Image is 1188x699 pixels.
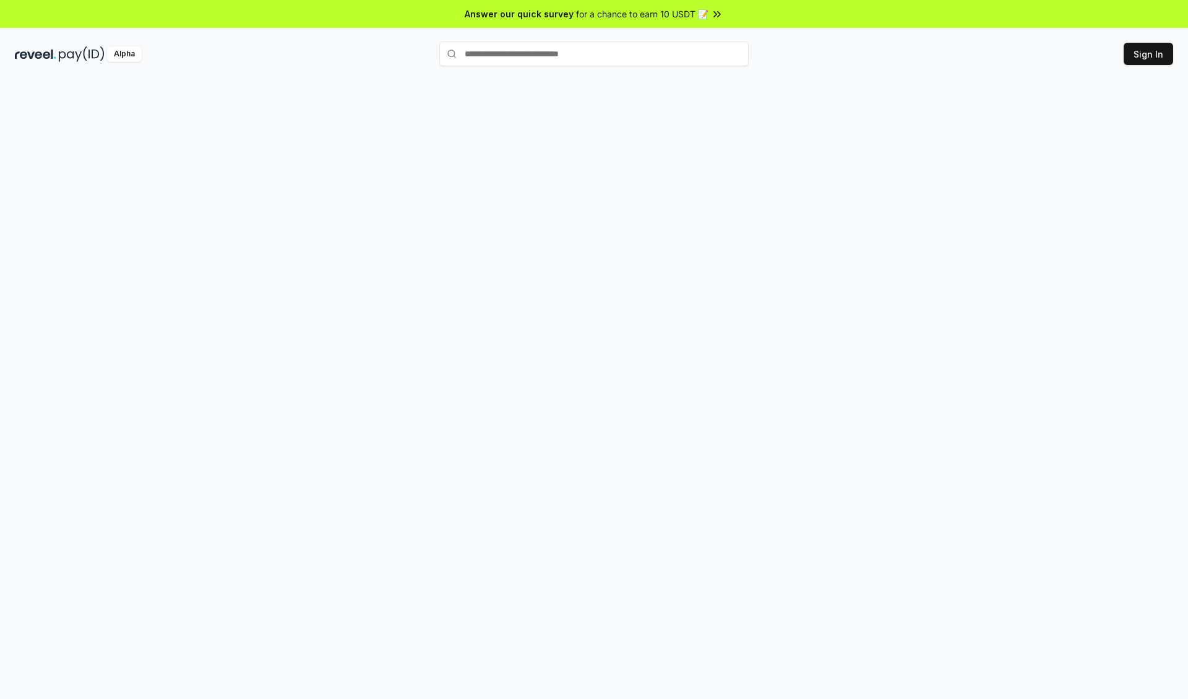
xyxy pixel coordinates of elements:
img: pay_id [59,46,105,62]
div: Alpha [107,46,142,62]
span: for a chance to earn 10 USDT 📝 [576,7,708,20]
button: Sign In [1124,43,1173,65]
span: Answer our quick survey [465,7,574,20]
img: reveel_dark [15,46,56,62]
